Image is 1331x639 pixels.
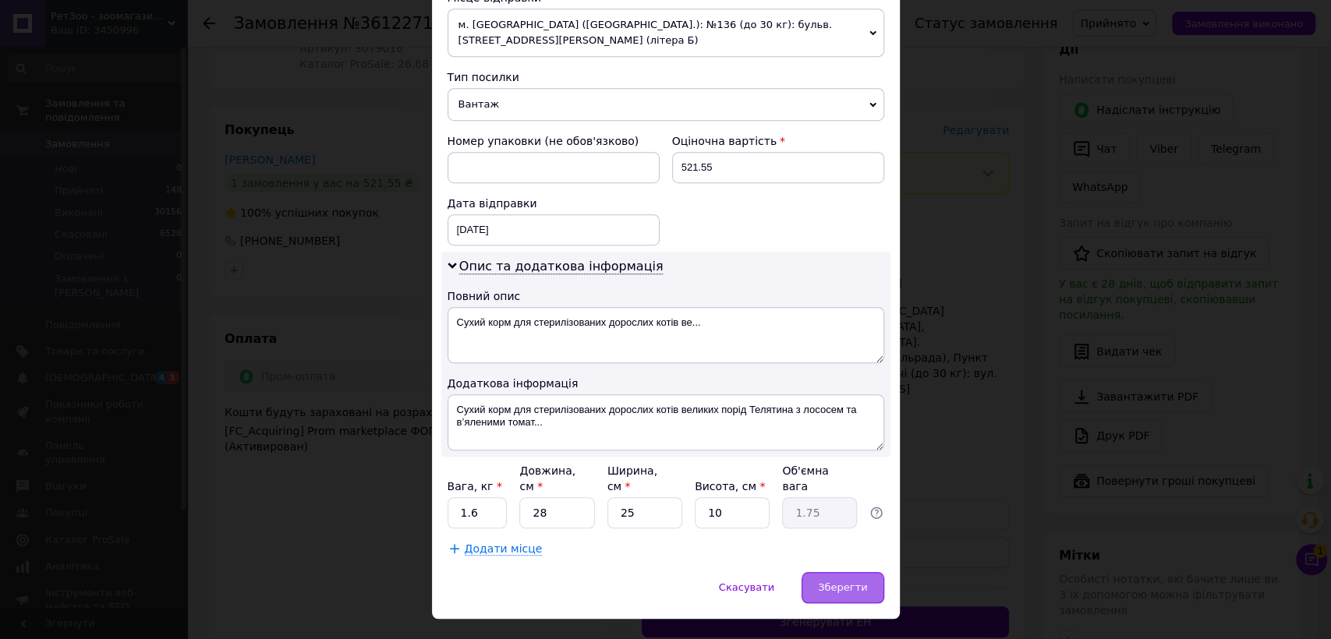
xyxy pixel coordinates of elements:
span: Опис та додаткова інформація [459,259,664,274]
label: Вага, кг [448,480,502,492]
label: Довжина, см [519,464,575,492]
span: Зберегти [818,581,867,593]
div: Оціночна вартість [672,133,884,149]
span: Скасувати [719,581,774,593]
div: Додаткова інформація [448,376,884,391]
span: Тип посилки [448,71,519,83]
span: м. [GEOGRAPHIC_DATA] ([GEOGRAPHIC_DATA].): №136 (до 30 кг): бульв. [STREET_ADDRESS][PERSON_NAME] ... [448,9,884,57]
textarea: Сухий корм для стерилізованих дорослих котів великих порід Телятина з лососем та в’яленими томат... [448,394,884,450]
textarea: Сухий корм для стерилізованих дорослих котів ве... [448,307,884,363]
label: Висота, см [695,480,765,492]
label: Ширина, см [607,464,657,492]
div: Повний опис [448,288,884,304]
div: Дата відправки [448,196,660,211]
div: Номер упаковки (не обов'язково) [448,133,660,149]
span: Вантаж [448,88,884,121]
div: Об'ємна вага [782,463,857,494]
span: Додати місце [465,542,543,556]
